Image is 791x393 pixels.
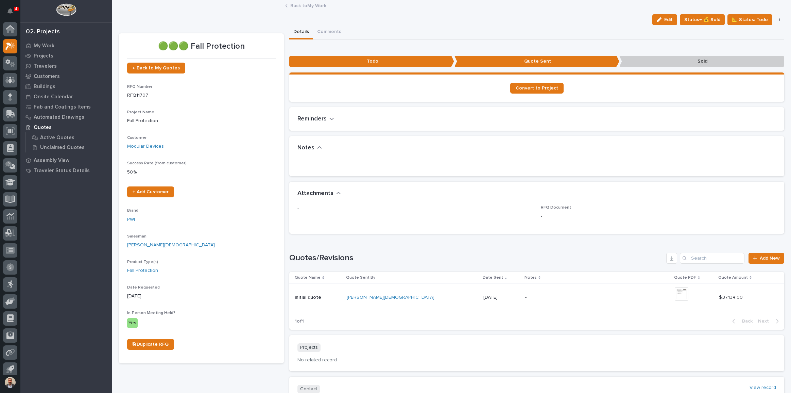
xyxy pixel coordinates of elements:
[127,42,276,51] p: 🟢🟢🟢 Fall Protection
[133,66,180,70] span: ← Back to My Quotes
[297,190,333,197] h2: Attachments
[749,253,784,264] a: Add New
[289,313,309,330] p: 1 of 1
[289,56,454,67] p: Todo
[297,190,341,197] button: Attachments
[738,318,753,324] span: Back
[127,110,154,114] span: Project Name
[20,102,112,112] a: Fab and Coatings Items
[34,63,57,69] p: Travelers
[297,205,533,212] p: -
[732,16,768,24] span: 📐 Status: Todo
[20,40,112,51] a: My Work
[664,17,673,23] span: Edit
[346,274,375,281] p: Quote Sent By
[289,283,784,311] tr: initial quoteinitial quote [PERSON_NAME][DEMOGRAPHIC_DATA] [DATE]-$ 37,134.00$ 37,134.00
[454,56,619,67] p: Quote Sent
[20,61,112,71] a: Travelers
[127,260,158,264] span: Product Type(s)
[34,43,54,49] p: My Work
[26,133,112,142] a: Active Quotes
[295,293,323,300] p: initial quote
[525,295,644,300] p: -
[34,53,53,59] p: Projects
[758,318,773,324] span: Next
[20,92,112,102] a: Onsite Calendar
[127,318,138,328] div: Yes
[619,56,784,67] p: Sold
[750,385,776,391] a: View record
[20,81,112,92] a: Buildings
[40,145,85,151] p: Unclaimed Quotes
[297,144,322,152] button: Notes
[127,161,187,165] span: Success Rate (from customer)
[56,3,76,16] img: Workspace Logo
[8,8,17,19] div: Notifications4
[127,339,174,350] a: ⎘ Duplicate RFQ
[525,274,537,281] p: Notes
[297,115,334,123] button: Reminders
[297,343,321,352] p: Projects
[34,104,91,110] p: Fab and Coatings Items
[20,122,112,132] a: Quotes
[20,51,112,61] a: Projects
[674,274,696,281] p: Quote PDF
[755,318,784,324] button: Next
[483,274,503,281] p: Date Sent
[297,357,776,363] p: No related record
[34,114,84,120] p: Automated Drawings
[20,165,112,176] a: Traveler Status Details
[127,234,147,239] span: Salesman
[127,285,160,290] span: Date Requested
[127,136,147,140] span: Customer
[127,85,152,89] span: RFQ Number
[718,274,748,281] p: Quote Amount
[127,209,138,213] span: Brand
[133,342,169,347] span: ⎘ Duplicate RFQ
[26,28,60,36] div: 02. Projects
[34,84,55,90] p: Buildings
[680,14,725,25] button: Status→ 💰 Sold
[680,253,744,264] input: Search
[40,135,74,141] p: Active Quotes
[297,144,314,152] h2: Notes
[34,94,73,100] p: Onsite Calendar
[347,295,434,300] a: [PERSON_NAME][DEMOGRAPHIC_DATA]
[541,206,571,210] span: RFQ Document
[127,293,276,300] p: [DATE]
[26,143,112,152] a: Unclaimed Quotes
[15,6,17,11] p: 4
[127,186,174,197] a: + Add Customer
[127,92,276,99] p: RFQ11707
[127,311,175,315] span: In-Person Meeting Held?
[727,14,772,25] button: 📐 Status: Todo
[127,242,215,249] a: [PERSON_NAME][DEMOGRAPHIC_DATA]
[652,14,677,25] button: Edit
[3,375,17,390] button: users-avatar
[127,169,276,176] p: 50 %
[313,25,345,39] button: Comments
[20,71,112,81] a: Customers
[127,143,164,150] a: Modular Devices
[127,117,276,125] p: Fall Protection
[34,158,69,164] p: Assembly View
[34,125,52,131] p: Quotes
[289,25,313,39] button: Details
[510,83,564,94] a: Convert to Project
[289,253,664,263] h1: Quotes/Revisions
[290,1,326,9] a: Back toMy Work
[541,213,776,220] p: -
[727,318,755,324] button: Back
[127,267,158,274] a: Fall Protection
[760,256,780,261] span: Add New
[127,216,135,223] a: PWI
[719,293,744,300] p: $ 37,134.00
[20,155,112,165] a: Assembly View
[684,16,720,24] span: Status→ 💰 Sold
[297,115,327,123] h2: Reminders
[3,4,17,18] button: Notifications
[516,86,558,91] span: Convert to Project
[34,73,60,80] p: Customers
[483,295,519,300] p: [DATE]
